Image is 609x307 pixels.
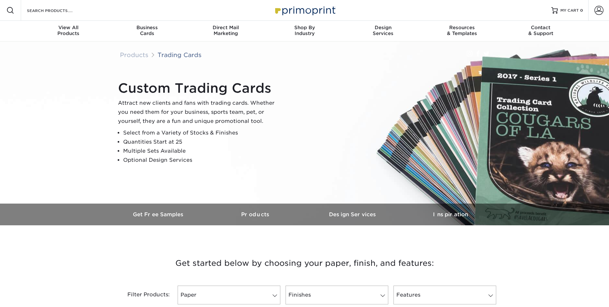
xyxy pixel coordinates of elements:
[265,25,344,30] span: Shop By
[178,286,280,304] a: Paper
[344,21,423,41] a: DesignServices
[402,204,499,225] a: Inspiration
[26,6,89,14] input: SEARCH PRODUCTS.....
[118,99,280,126] p: Attract new clients and fans with trading cards. Whether you need them for your business, sports ...
[110,204,207,225] a: Get Free Samples
[207,204,305,225] a: Products
[265,21,344,41] a: Shop ByIndustry
[29,25,108,30] span: View All
[186,25,265,36] div: Marketing
[123,137,280,147] li: Quantities Start at 25
[108,25,186,30] span: Business
[272,3,337,17] img: Primoprint
[501,25,580,30] span: Contact
[344,25,423,36] div: Services
[110,211,207,218] h3: Get Free Samples
[123,156,280,165] li: Optional Design Services
[393,286,496,304] a: Features
[110,286,175,304] div: Filter Products:
[501,21,580,41] a: Contact& Support
[423,21,501,41] a: Resources& Templates
[501,25,580,36] div: & Support
[305,211,402,218] h3: Design Services
[265,25,344,36] div: Industry
[108,21,186,41] a: BusinessCards
[402,211,499,218] h3: Inspiration
[120,51,148,58] a: Products
[123,128,280,137] li: Select from a Variety of Stocks & Finishes
[423,25,501,36] div: & Templates
[344,25,423,30] span: Design
[423,25,501,30] span: Resources
[560,8,579,13] span: MY CART
[29,21,108,41] a: View AllProducts
[186,25,265,30] span: Direct Mail
[207,211,305,218] h3: Products
[123,147,280,156] li: Multiple Sets Available
[186,21,265,41] a: Direct MailMarketing
[108,25,186,36] div: Cards
[118,80,280,96] h1: Custom Trading Cards
[580,8,583,13] span: 0
[115,249,494,278] h3: Get started below by choosing your paper, finish, and features:
[286,286,388,304] a: Finishes
[305,204,402,225] a: Design Services
[29,25,108,36] div: Products
[158,51,202,58] a: Trading Cards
